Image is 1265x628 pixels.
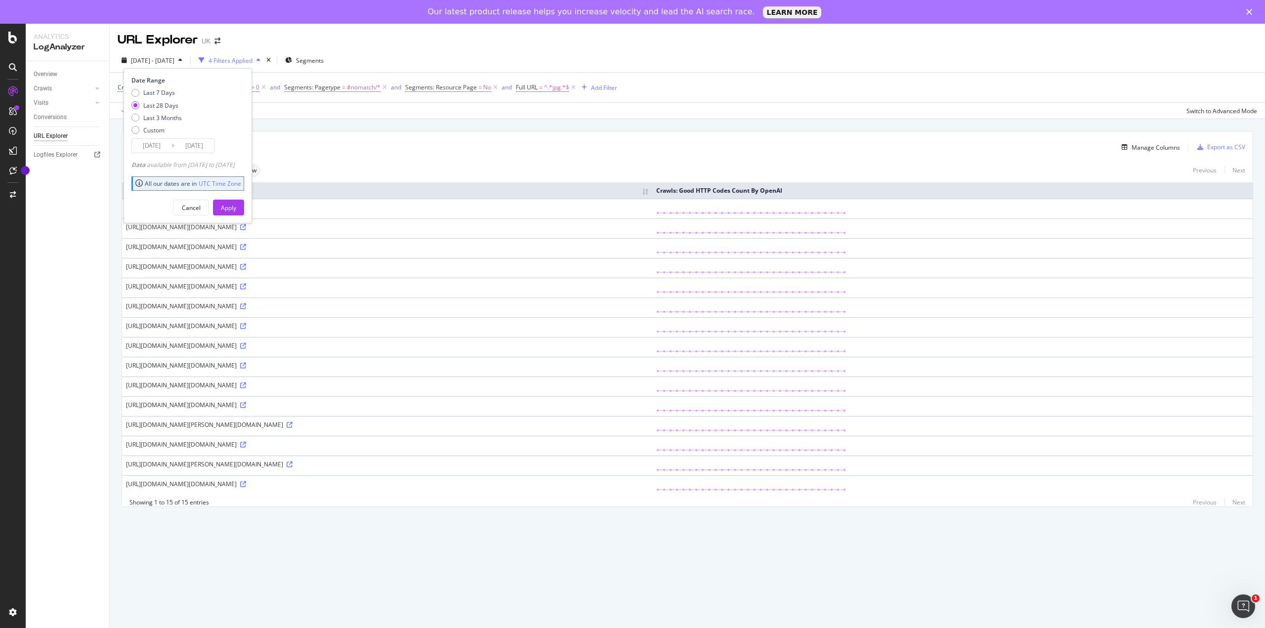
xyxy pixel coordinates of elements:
button: Add Filter [578,82,617,93]
div: and [502,83,512,91]
span: 1 [1252,594,1260,602]
div: Date Range [131,76,242,84]
div: Analytics [34,32,101,42]
div: Showing 1 to 15 of 15 entries [129,498,209,506]
span: 0 [256,81,259,94]
a: Crawls [34,84,92,94]
th: Crawls: Good HTTP Codes Count By OpenAI [652,182,1253,199]
span: Segments [296,56,324,65]
div: Visits [34,98,48,108]
div: Last 28 Days [131,101,182,110]
button: Segments [281,52,328,68]
div: [URL][DOMAIN_NAME][DOMAIN_NAME] [126,341,648,350]
a: URL Explorer [34,131,102,141]
span: Data [131,161,147,169]
div: [URL][DOMAIN_NAME][DOMAIN_NAME] [126,440,648,449]
div: [URL][DOMAIN_NAME][DOMAIN_NAME] [126,381,648,389]
input: Start Date [132,139,171,153]
div: UK [202,36,211,46]
input: End Date [174,139,214,153]
div: All our dates are in [135,179,241,188]
div: Switch to Advanced Mode [1186,107,1257,115]
div: Our latest product release helps you increase velocity and lead the AI search race. [428,7,755,17]
div: and [270,83,280,91]
div: Last 7 Days [143,88,175,97]
span: [DATE] - [DATE] [131,56,174,65]
div: Close [1246,9,1256,15]
a: UTC Time Zone [199,179,241,188]
div: Logfiles Explorer [34,150,78,160]
div: Apply [221,204,236,212]
button: Export as CSV [1193,139,1245,155]
div: [URL][DOMAIN_NAME][DOMAIN_NAME] [126,480,648,488]
div: and [391,83,401,91]
a: Visits [34,98,92,108]
div: Last 28 Days [143,101,178,110]
div: [URL][DOMAIN_NAME][DOMAIN_NAME] [126,203,648,211]
button: Cancel [173,200,209,215]
div: Overview [34,69,57,80]
button: Switch to Advanced Mode [1182,103,1257,119]
div: times [264,55,273,65]
div: Crawls [34,84,52,94]
div: [URL][DOMAIN_NAME][DOMAIN_NAME] [126,322,648,330]
button: [DATE] - [DATE] [118,52,186,68]
a: LEARN MORE [763,6,822,18]
div: Export as CSV [1207,143,1245,151]
div: arrow-right-arrow-left [214,38,220,44]
div: Custom [143,126,165,134]
button: Manage Columns [1118,141,1180,153]
div: [URL][DOMAIN_NAME][DOMAIN_NAME] [126,302,648,310]
span: Segments: Pagetype [284,83,340,91]
button: and [391,83,401,92]
div: Tooltip anchor [21,166,30,175]
span: No [483,81,491,94]
span: = [342,83,345,91]
div: Manage Columns [1132,143,1180,152]
span: Crawls: Count By OpenAI [118,83,186,91]
span: Full URL [516,83,538,91]
div: [URL][DOMAIN_NAME][PERSON_NAME][DOMAIN_NAME] [126,420,648,429]
span: = [478,83,482,91]
span: Segments: Resource Page [405,83,477,91]
span: > [251,83,254,91]
div: [URL][DOMAIN_NAME][DOMAIN_NAME] [126,361,648,370]
div: LogAnalyzer [34,42,101,53]
div: Last 3 Months [131,114,182,122]
button: Apply [213,200,244,215]
button: Apply [118,103,146,119]
div: URL Explorer [118,32,198,48]
button: and [502,83,512,92]
div: [URL][DOMAIN_NAME][DOMAIN_NAME] [126,243,648,251]
div: URL Explorer [34,131,68,141]
div: [URL][DOMAIN_NAME][DOMAIN_NAME] [126,223,648,231]
div: available from [DATE] to [DATE] [131,161,235,169]
div: Custom [131,126,182,134]
a: Overview [34,69,102,80]
div: [URL][DOMAIN_NAME][DOMAIN_NAME] [126,282,648,291]
div: [URL][DOMAIN_NAME][DOMAIN_NAME] [126,401,648,409]
a: Logfiles Explorer [34,150,102,160]
div: Last 3 Months [143,114,182,122]
div: Add Filter [591,84,617,92]
div: [URL][DOMAIN_NAME][PERSON_NAME][DOMAIN_NAME] [126,460,648,468]
div: [URL][DOMAIN_NAME][DOMAIN_NAME] [126,262,648,271]
div: 4 Filters Applied [209,56,253,65]
div: Conversions [34,112,67,123]
div: Cancel [182,204,201,212]
span: #nomatch/* [347,81,380,94]
span: = [539,83,543,91]
div: Last 7 Days [131,88,182,97]
th: Full URL: activate to sort column ascending [122,182,652,199]
a: Conversions [34,112,102,123]
button: 4 Filters Applied [195,52,264,68]
button: and [270,83,280,92]
iframe: Intercom live chat [1231,594,1255,618]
